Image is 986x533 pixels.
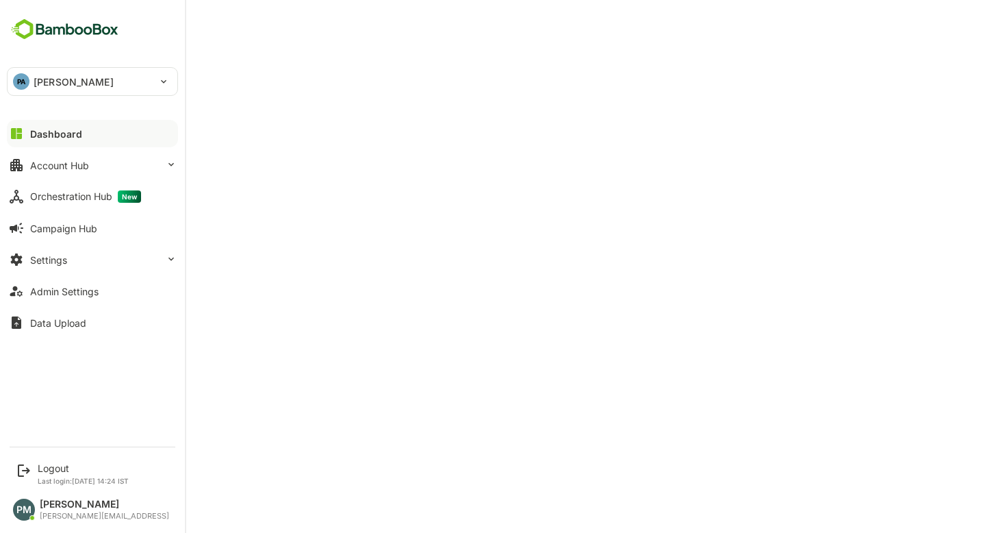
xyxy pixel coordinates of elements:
button: Account Hub [7,151,178,179]
img: BambooboxFullLogoMark.5f36c76dfaba33ec1ec1367b70bb1252.svg [7,16,123,42]
div: PA [13,73,29,90]
button: Settings [7,246,178,273]
p: Last login: [DATE] 14:24 IST [38,477,129,485]
div: Orchestration Hub [30,190,141,203]
div: [PERSON_NAME][EMAIL_ADDRESS] [40,512,169,521]
button: Data Upload [7,309,178,336]
button: Dashboard [7,120,178,147]
div: [PERSON_NAME] [40,499,169,510]
span: New [118,190,141,203]
p: [PERSON_NAME] [34,75,114,89]
div: Settings [30,254,67,266]
div: PA[PERSON_NAME] [8,68,177,95]
div: PM [13,499,35,521]
button: Campaign Hub [7,214,178,242]
div: Campaign Hub [30,223,97,234]
div: Dashboard [30,128,82,140]
div: Admin Settings [30,286,99,297]
button: Admin Settings [7,277,178,305]
div: Data Upload [30,317,86,329]
button: Orchestration HubNew [7,183,178,210]
div: Account Hub [30,160,89,171]
div: Logout [38,462,129,474]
